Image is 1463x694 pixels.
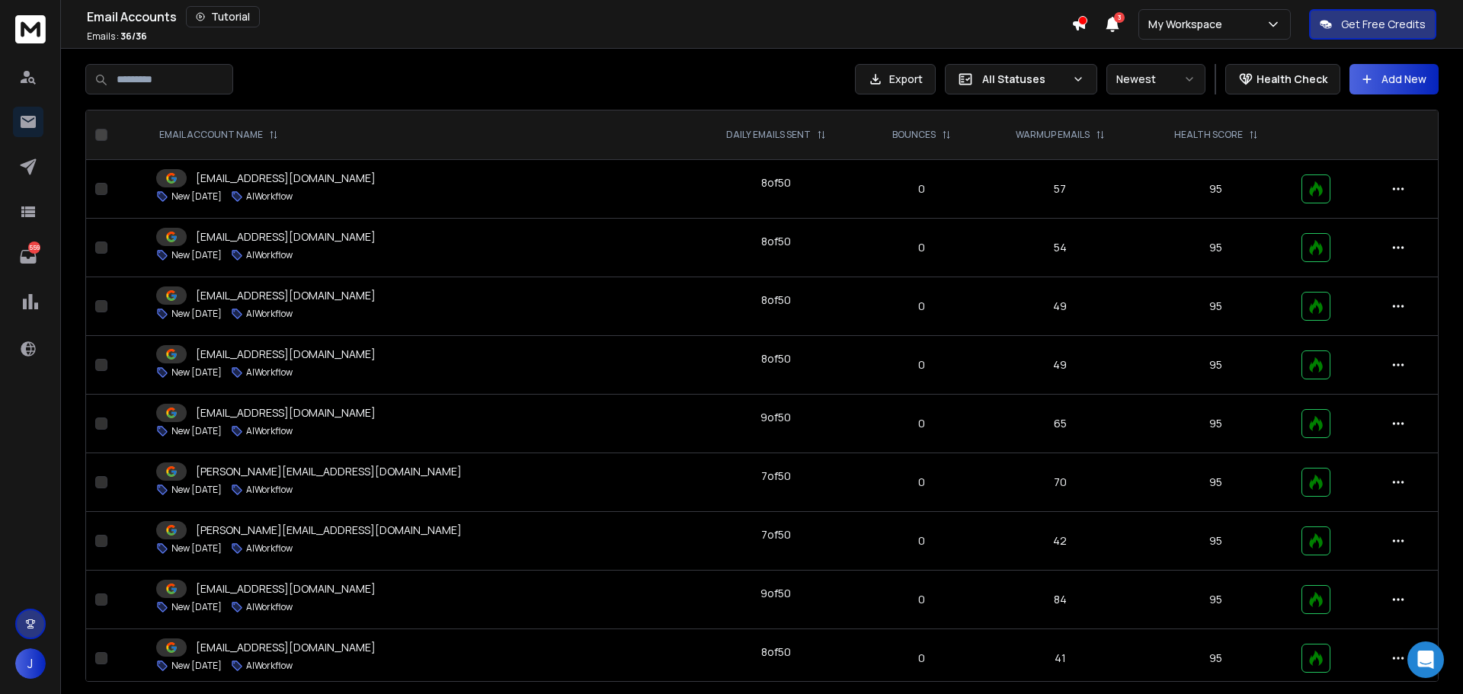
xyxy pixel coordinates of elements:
[761,293,791,308] div: 8 of 50
[196,347,376,362] p: [EMAIL_ADDRESS][DOMAIN_NAME]
[246,601,293,613] p: AIWorkflow
[980,395,1140,453] td: 65
[980,512,1140,571] td: 42
[171,484,222,496] p: New [DATE]
[1407,641,1444,678] div: Open Intercom Messenger
[760,586,791,601] div: 9 of 50
[1140,336,1292,395] td: 95
[980,453,1140,512] td: 70
[246,366,293,379] p: AIWorkflow
[1349,64,1439,94] button: Add New
[761,175,791,190] div: 8 of 50
[1341,17,1426,32] p: Get Free Credits
[760,410,791,425] div: 9 of 50
[1140,277,1292,336] td: 95
[1225,64,1340,94] button: Health Check
[761,351,791,366] div: 8 of 50
[196,229,376,245] p: [EMAIL_ADDRESS][DOMAIN_NAME]
[87,6,1071,27] div: Email Accounts
[1106,64,1205,94] button: Newest
[28,241,40,254] p: 559
[872,240,971,255] p: 0
[1140,453,1292,512] td: 95
[15,648,46,679] button: J
[872,181,971,197] p: 0
[171,308,222,320] p: New [DATE]
[246,308,293,320] p: AIWorkflow
[171,249,222,261] p: New [DATE]
[872,475,971,490] p: 0
[980,629,1140,688] td: 41
[246,660,293,672] p: AIWorkflow
[872,651,971,666] p: 0
[196,640,376,655] p: [EMAIL_ADDRESS][DOMAIN_NAME]
[872,357,971,373] p: 0
[1114,12,1125,23] span: 3
[171,366,222,379] p: New [DATE]
[196,288,376,303] p: [EMAIL_ADDRESS][DOMAIN_NAME]
[171,542,222,555] p: New [DATE]
[196,581,376,596] p: [EMAIL_ADDRESS][DOMAIN_NAME]
[980,277,1140,336] td: 49
[892,129,936,141] p: BOUNCES
[1257,72,1327,87] p: Health Check
[1140,629,1292,688] td: 95
[726,129,811,141] p: DAILY EMAILS SENT
[872,299,971,314] p: 0
[171,601,222,613] p: New [DATE]
[246,249,293,261] p: AIWorkflow
[159,129,278,141] div: EMAIL ACCOUNT NAME
[13,241,43,272] a: 559
[87,30,147,43] p: Emails :
[980,336,1140,395] td: 49
[246,542,293,555] p: AIWorkflow
[1140,395,1292,453] td: 95
[980,160,1140,219] td: 57
[196,464,462,479] p: [PERSON_NAME][EMAIL_ADDRESS][DOMAIN_NAME]
[1140,160,1292,219] td: 95
[186,6,260,27] button: Tutorial
[246,425,293,437] p: AIWorkflow
[1140,571,1292,629] td: 95
[1174,129,1243,141] p: HEALTH SCORE
[872,592,971,607] p: 0
[196,171,376,186] p: [EMAIL_ADDRESS][DOMAIN_NAME]
[980,219,1140,277] td: 54
[1309,9,1436,40] button: Get Free Credits
[761,234,791,249] div: 8 of 50
[1016,129,1090,141] p: WARMUP EMAILS
[196,523,462,538] p: [PERSON_NAME][EMAIL_ADDRESS][DOMAIN_NAME]
[120,30,147,43] span: 36 / 36
[761,644,791,660] div: 8 of 50
[196,405,376,421] p: [EMAIL_ADDRESS][DOMAIN_NAME]
[171,425,222,437] p: New [DATE]
[1140,219,1292,277] td: 95
[982,72,1066,87] p: All Statuses
[761,469,791,484] div: 7 of 50
[246,190,293,203] p: AIWorkflow
[872,416,971,431] p: 0
[1140,512,1292,571] td: 95
[246,484,293,496] p: AIWorkflow
[1148,17,1228,32] p: My Workspace
[855,64,936,94] button: Export
[171,660,222,672] p: New [DATE]
[761,527,791,542] div: 7 of 50
[980,571,1140,629] td: 84
[171,190,222,203] p: New [DATE]
[872,533,971,548] p: 0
